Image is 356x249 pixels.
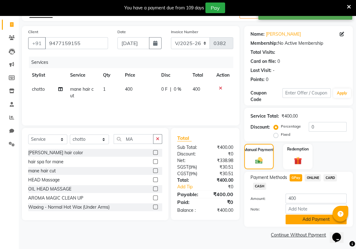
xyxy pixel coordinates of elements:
[114,134,153,144] input: Search or Scan
[330,224,350,243] iframe: chat widget
[253,183,266,190] span: CASH
[250,67,271,74] div: Last Visit:
[277,58,280,65] div: 0
[70,86,94,99] span: mane hair cut
[211,184,238,190] div: ₹0
[250,90,282,103] div: Coupon Code
[28,177,60,183] div: HEAD Massage
[205,198,238,206] div: ₹0
[205,177,238,184] div: ₹400.00
[245,232,352,238] a: Continue Without Payment
[177,171,189,176] span: CGST
[266,76,268,83] div: 0
[286,194,347,203] input: Amount
[250,76,265,83] div: Points:
[99,68,121,82] th: Qty
[333,89,351,98] button: Apply
[177,135,192,141] span: Total
[28,159,64,165] div: hair spa for mane
[253,156,265,165] img: _cash.svg
[177,164,188,170] span: SGST
[205,191,238,198] div: ₹400.00
[193,86,200,92] span: 400
[292,156,304,165] img: _gift.svg
[173,191,205,198] div: Payable:
[250,113,279,119] div: Service Total:
[161,86,168,93] span: 0 F
[205,157,238,164] div: ₹338.98
[250,174,287,181] span: Payment Methods
[28,37,46,49] button: +91
[124,5,204,11] div: You have a payment due from 109 days
[205,207,238,214] div: ₹400.00
[250,58,276,65] div: Card on file:
[173,177,205,184] div: Total:
[173,151,205,157] div: Discount:
[173,164,205,170] div: ( )
[45,37,108,49] input: Search by Name/Mobile/Email/Code
[244,147,274,153] label: Manual Payment
[286,204,347,214] input: Add Note
[205,170,238,177] div: ₹30.51
[205,151,238,157] div: ₹0
[28,204,110,211] div: Waxing - Normal Hot Wax (Under Arms)
[281,132,290,137] label: Fixed
[246,206,281,212] label: Note:
[205,144,238,151] div: ₹400.00
[173,198,205,206] div: Paid:
[28,150,83,156] div: [PERSON_NAME] hair color
[28,68,66,82] th: Stylist
[250,31,265,38] div: Name:
[173,157,205,164] div: Net:
[290,174,302,181] span: GPay
[266,31,301,38] a: [PERSON_NAME]
[250,40,347,47] div: No Active Membership
[28,29,38,35] label: Client
[287,146,309,152] label: Redemption
[189,68,213,82] th: Total
[157,68,189,82] th: Disc
[173,207,205,214] div: Balance :
[28,168,56,174] div: mane hair cut
[117,29,126,35] label: Date
[32,86,45,92] span: chotto
[205,3,225,13] button: Pay
[213,68,233,82] th: Action
[282,88,331,98] input: Enter Offer / Coupon Code
[28,195,83,201] div: AROMA MAGIC CLEAN UP
[171,29,198,35] label: Invoice Number
[121,68,158,82] th: Price
[29,57,238,68] div: Services
[173,170,205,177] div: ( )
[246,196,281,201] label: Amount:
[250,49,275,56] div: Total Visits:
[125,86,132,92] span: 400
[281,124,301,129] label: Percentage
[103,86,106,92] span: 1
[174,86,181,93] span: 0 %
[323,174,337,181] span: CARD
[250,124,270,130] div: Discount:
[170,86,171,93] span: |
[305,174,321,181] span: ONLINE
[28,186,71,192] div: OIL HEAD MASSAGE
[286,215,347,224] button: Add Payment
[66,68,99,82] th: Service
[281,113,298,119] div: ₹400.00
[205,164,238,170] div: ₹30.51
[273,67,275,74] div: -
[190,171,196,176] span: 9%
[250,40,278,47] div: Membership:
[173,184,211,190] a: Add Tip
[190,165,196,170] span: 9%
[173,144,205,151] div: Sub Total:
